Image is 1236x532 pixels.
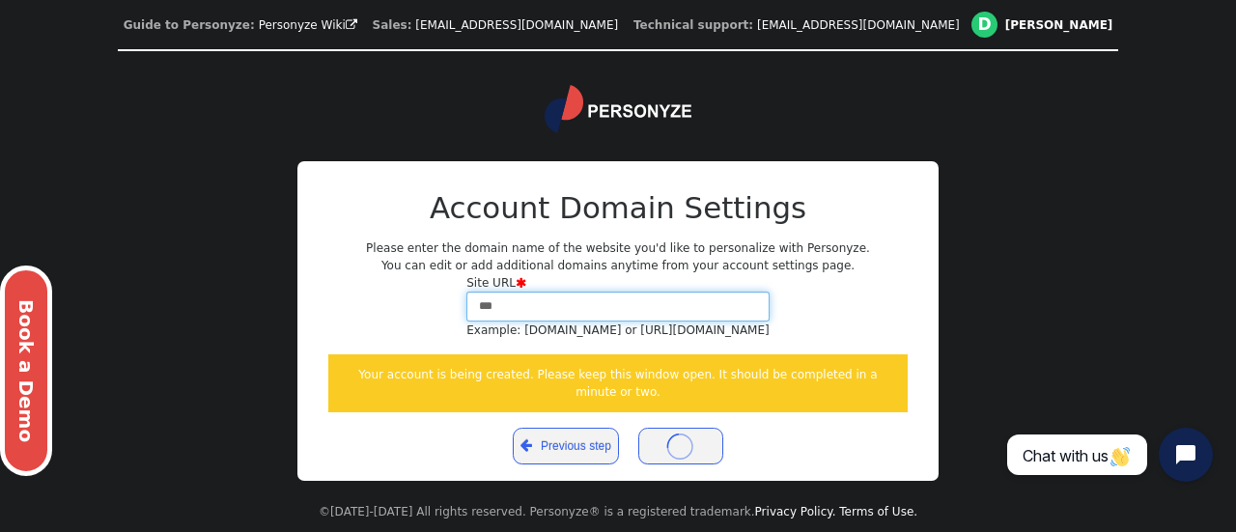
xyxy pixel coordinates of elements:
b: Technical support: [633,18,753,32]
h2: Account Domain Settings [328,185,908,230]
span:  [346,19,357,31]
a: Previous step [513,428,619,464]
a: Privacy Policy. [755,505,836,518]
div: Example: [DOMAIN_NAME] or [URL][DOMAIN_NAME] [466,322,770,339]
b: Sales: [373,18,412,32]
img: logo.svg [545,85,691,133]
div: D [971,12,997,38]
a: Terms of Use. [839,505,917,518]
center: ©[DATE]-[DATE] All rights reserved. Personyze® is a registered trademark. [319,491,917,532]
span:  [516,277,526,289]
a: Personyze Wiki [259,18,357,32]
div: Please enter the domain name of the website you'd like to personalize with Personyze. You can edi... [328,185,908,465]
div: Site URL [466,274,770,292]
a: [EMAIL_ADDRESS][DOMAIN_NAME] [757,18,960,32]
div: [PERSON_NAME] [1005,18,1113,32]
span:  [520,435,532,457]
input: Site URL Example: [DOMAIN_NAME] or [URL][DOMAIN_NAME] [466,292,770,322]
a: [EMAIL_ADDRESS][DOMAIN_NAME] [415,18,618,32]
div: Your account is being created. Please keep this window open. It should be completed in a minute o... [328,354,908,412]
